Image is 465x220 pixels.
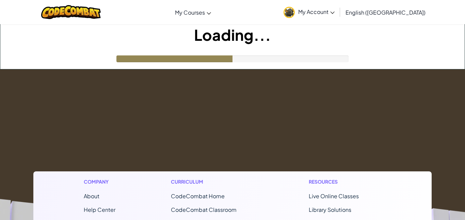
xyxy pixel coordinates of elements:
[172,3,214,21] a: My Courses
[280,1,338,23] a: My Account
[342,3,429,21] a: English ([GEOGRAPHIC_DATA])
[84,178,115,185] h1: Company
[284,7,295,18] img: avatar
[309,192,359,200] a: Live Online Classes
[41,5,101,19] img: CodeCombat logo
[171,206,237,213] a: CodeCombat Classroom
[309,178,381,185] h1: Resources
[84,192,99,200] a: About
[171,178,253,185] h1: Curriculum
[175,9,205,16] span: My Courses
[84,206,115,213] a: Help Center
[171,192,225,200] span: CodeCombat Home
[309,206,351,213] a: Library Solutions
[0,24,465,45] h1: Loading...
[298,8,335,15] span: My Account
[346,9,426,16] span: English ([GEOGRAPHIC_DATA])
